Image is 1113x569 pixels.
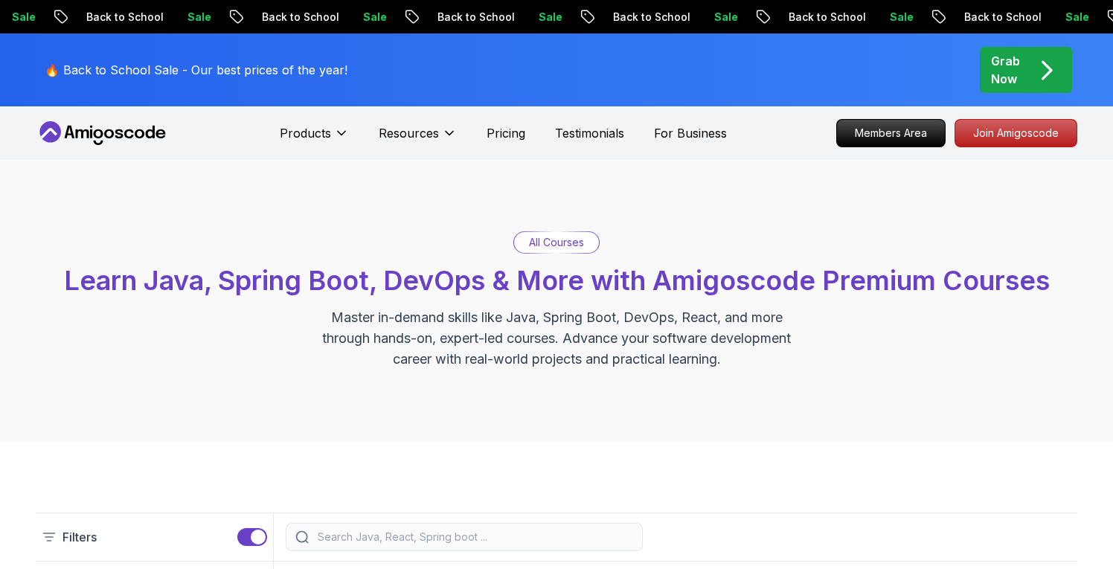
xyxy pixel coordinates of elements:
[307,307,806,370] p: Master in-demand skills like Java, Spring Boot, DevOps, React, and more through hands-on, expert-...
[71,10,172,25] p: Back to School
[487,124,525,142] a: Pricing
[45,61,347,79] p: 🔥 Back to School Sale - Our best prices of the year!
[422,10,523,25] p: Back to School
[315,530,633,544] input: Search Java, React, Spring boot ...
[347,10,395,25] p: Sale
[991,52,1020,88] p: Grab Now
[379,124,439,142] p: Resources
[246,10,347,25] p: Back to School
[955,120,1077,147] p: Join Amigoscode
[597,10,699,25] p: Back to School
[172,10,219,25] p: Sale
[654,124,727,142] a: For Business
[949,10,1050,25] p: Back to School
[62,528,97,546] p: Filters
[555,124,624,142] a: Testimonials
[955,119,1077,147] a: Join Amigoscode
[837,120,945,147] p: Members Area
[773,10,874,25] p: Back to School
[280,124,349,154] button: Products
[1050,10,1097,25] p: Sale
[523,10,571,25] p: Sale
[874,10,922,25] p: Sale
[379,124,457,154] button: Resources
[529,235,584,250] p: All Courses
[280,124,331,142] p: Products
[64,264,1050,297] span: Learn Java, Spring Boot, DevOps & More with Amigoscode Premium Courses
[836,119,946,147] a: Members Area
[699,10,746,25] p: Sale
